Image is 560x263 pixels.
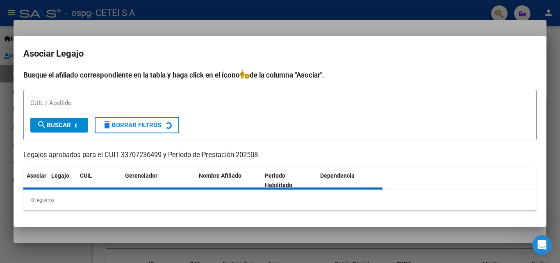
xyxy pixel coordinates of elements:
div: 0 registros [23,190,537,210]
h4: Busque el afiliado correspondiente en la tabla y haga click en el ícono de la columna "Asociar". [23,70,537,80]
datatable-header-cell: CUIL [77,167,122,194]
span: Buscar [37,121,71,129]
datatable-header-cell: Dependencia [317,167,383,194]
span: Dependencia [320,172,355,179]
datatable-header-cell: Gerenciador [122,167,196,194]
span: Periodo Habilitado [265,172,292,188]
p: Legajos aprobados para el CUIT 33707236499 y Período de Prestación 202508 [23,150,537,160]
mat-icon: delete [102,120,112,130]
span: Legajo [51,172,69,179]
mat-icon: search [37,120,47,130]
span: Gerenciador [125,172,157,179]
span: Asociar [27,172,46,179]
datatable-header-cell: Legajo [48,167,77,194]
span: Nombre Afiliado [199,172,241,179]
datatable-header-cell: Nombre Afiliado [196,167,262,194]
button: Borrar Filtros [95,117,179,133]
iframe: Intercom live chat [532,235,552,255]
span: CUIL [80,172,92,179]
span: Borrar Filtros [102,121,161,129]
datatable-header-cell: Asociar [23,167,48,194]
button: Buscar [30,118,88,133]
datatable-header-cell: Periodo Habilitado [262,167,317,194]
h2: Asociar Legajo [23,46,537,62]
